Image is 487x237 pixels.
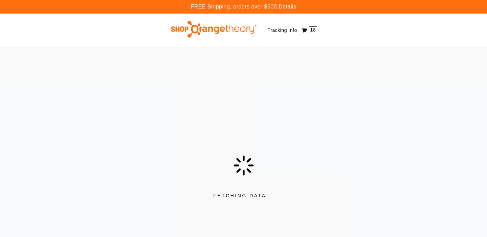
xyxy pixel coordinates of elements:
[309,26,317,33] span: 18
[213,193,273,199] span: Fetching Data...
[191,3,296,11] p: FREE Shipping, orders over $600.
[279,4,296,9] a: Details
[170,21,258,38] img: Shop Orangetheory
[268,27,297,33] a: Tracking Info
